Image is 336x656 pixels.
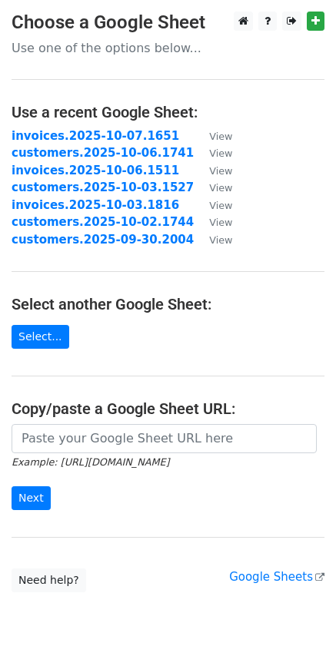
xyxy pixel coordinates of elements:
a: invoices.2025-10-07.1651 [12,129,179,143]
h3: Choose a Google Sheet [12,12,324,34]
a: View [194,146,232,160]
small: View [209,165,232,177]
small: View [209,234,232,246]
small: View [209,217,232,228]
a: View [194,198,232,212]
p: Use one of the options below... [12,40,324,56]
a: View [194,233,232,247]
h4: Copy/paste a Google Sheet URL: [12,399,324,418]
small: View [209,200,232,211]
a: invoices.2025-10-06.1511 [12,164,179,177]
small: View [209,182,232,194]
a: Select... [12,325,69,349]
a: customers.2025-10-03.1527 [12,181,194,194]
small: View [209,131,232,142]
small: View [209,147,232,159]
a: customers.2025-09-30.2004 [12,233,194,247]
a: customers.2025-10-06.1741 [12,146,194,160]
input: Next [12,486,51,510]
a: invoices.2025-10-03.1816 [12,198,179,212]
a: View [194,215,232,229]
a: View [194,164,232,177]
h4: Select another Google Sheet: [12,295,324,313]
a: Google Sheets [229,570,324,584]
a: Need help? [12,568,86,592]
a: View [194,181,232,194]
a: View [194,129,232,143]
input: Paste your Google Sheet URL here [12,424,317,453]
a: customers.2025-10-02.1744 [12,215,194,229]
small: Example: [URL][DOMAIN_NAME] [12,456,169,468]
h4: Use a recent Google Sheet: [12,103,324,121]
